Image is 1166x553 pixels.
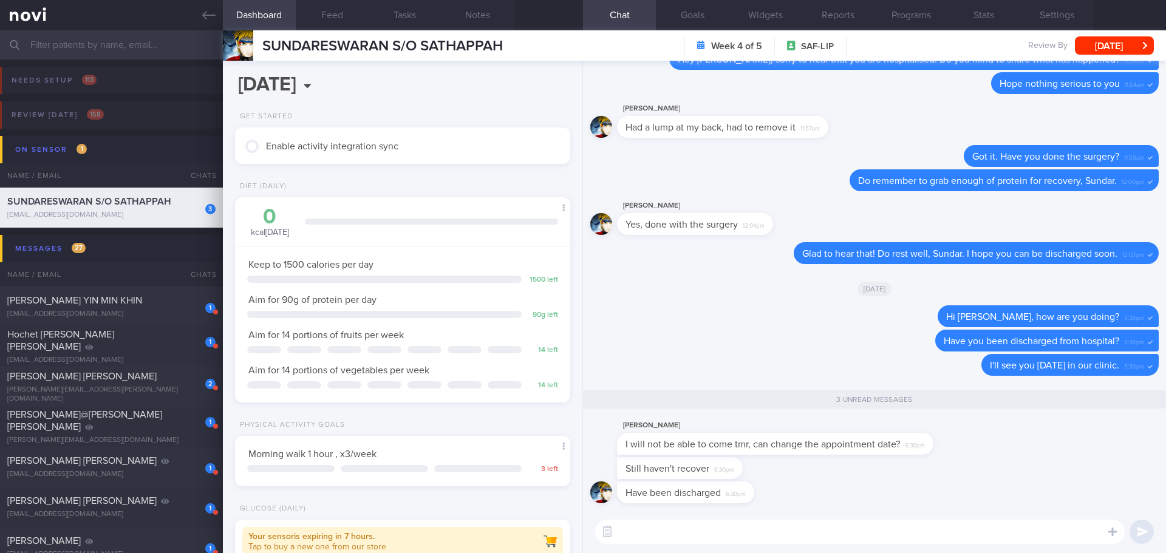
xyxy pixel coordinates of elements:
span: 12:07pm [1122,248,1144,259]
div: 90 g left [528,311,558,320]
div: Diet (Daily) [235,182,287,191]
span: 113 [82,75,97,85]
div: Needs setup [9,72,100,89]
div: 0 [247,206,293,228]
span: 1 [77,144,87,154]
div: 1 [205,463,216,473]
span: Glad to hear that! Do rest well, Sundar. I hope you can be discharged soon. [802,249,1117,259]
span: Morning walk 1 hour , x3/week [248,449,377,459]
span: SUNDARESWARAN S/O SATHAPPAH [262,39,503,53]
span: Have you been discharged from hospital? [944,336,1119,346]
span: Aim for 90g of protein per day [248,295,377,305]
span: Had a lump at my back, had to remove it [626,123,796,132]
div: 1500 left [528,276,558,285]
div: [EMAIL_ADDRESS][DOMAIN_NAME] [7,356,216,365]
div: On sensor [12,141,90,158]
span: 11:54am [1125,78,1144,89]
div: [EMAIL_ADDRESS][DOMAIN_NAME] [7,310,216,319]
div: Glucose (Daily) [235,504,306,514]
div: [EMAIL_ADDRESS][DOMAIN_NAME] [7,470,216,479]
span: Still haven't recover [626,464,709,473]
div: [PERSON_NAME] [617,418,970,433]
span: Keep to 1500 calories per day [248,260,373,270]
div: 3 [205,204,216,214]
span: [PERSON_NAME] [PERSON_NAME] [7,456,157,466]
span: [PERSON_NAME] [7,536,81,546]
div: 3 left [528,465,558,474]
span: Aim for 14 portions of fruits per week [248,330,404,340]
span: 11:59am [1124,151,1144,162]
span: SAF-LIP [801,41,834,53]
div: Review [DATE] [9,107,107,123]
span: I will not be able to come tmr, can change the appointment date? [626,439,900,449]
span: 6:30pm [726,487,746,498]
div: kcal [DATE] [247,206,293,239]
span: [PERSON_NAME] [PERSON_NAME] [7,496,157,506]
div: Chats [174,262,223,287]
span: 5:39pm [1124,335,1144,347]
span: Do remember to grab enough of protein for recovery, Sundar. [858,176,1117,186]
span: Review By [1028,41,1068,52]
span: 158 [87,109,104,120]
strong: Week 4 of 5 [711,40,762,52]
span: SUNDARESWARAN S/O SATHAPPAH [7,197,171,206]
span: [DATE] [857,282,892,296]
span: 5:39pm [1124,359,1144,371]
span: [PERSON_NAME] YIN MIN KHIN [7,296,142,305]
span: 6:30pm [905,438,925,450]
span: Have been discharged [626,488,721,498]
button: [DATE] [1075,36,1154,55]
div: 1 [205,303,216,313]
span: 6:30pm [714,463,734,474]
div: 1 [205,503,216,514]
div: 14 left [528,346,558,355]
span: 12:04pm [743,219,765,230]
div: [EMAIL_ADDRESS][DOMAIN_NAME] [7,211,216,220]
span: Got it. Have you done the surgery? [972,152,1119,161]
div: [PERSON_NAME][EMAIL_ADDRESS][PERSON_NAME][DOMAIN_NAME] [7,385,216,404]
span: Yes, done with the surgery [626,220,738,229]
div: Messages [12,240,89,257]
span: I'll see you [DATE] in our clinic. [990,361,1119,370]
div: 2 [205,379,216,389]
span: 11:57am [800,121,820,133]
div: 1 [205,417,216,427]
span: 12:00pm [1122,175,1144,186]
span: [PERSON_NAME]@[PERSON_NAME] [PERSON_NAME] [7,410,162,432]
div: [PERSON_NAME][EMAIL_ADDRESS][DOMAIN_NAME] [7,436,216,445]
div: Get Started [235,112,293,121]
span: 27 [72,243,86,253]
span: Hope nothing serious to you [1000,79,1120,89]
div: 14 left [528,381,558,390]
span: Hochet [PERSON_NAME] [PERSON_NAME] [7,330,114,351]
div: [EMAIL_ADDRESS][DOMAIN_NAME] [7,510,216,519]
div: Physical Activity Goals [235,421,345,430]
span: Hi [PERSON_NAME], how are you doing? [946,312,1119,322]
div: Chats [174,163,223,188]
span: 5:39pm [1124,311,1144,322]
div: [PERSON_NAME] [617,101,865,116]
span: [PERSON_NAME] [PERSON_NAME] [7,371,157,381]
span: Aim for 14 portions of vegetables per week [248,365,429,375]
div: [PERSON_NAME] [617,198,810,213]
div: 1 [205,337,216,347]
